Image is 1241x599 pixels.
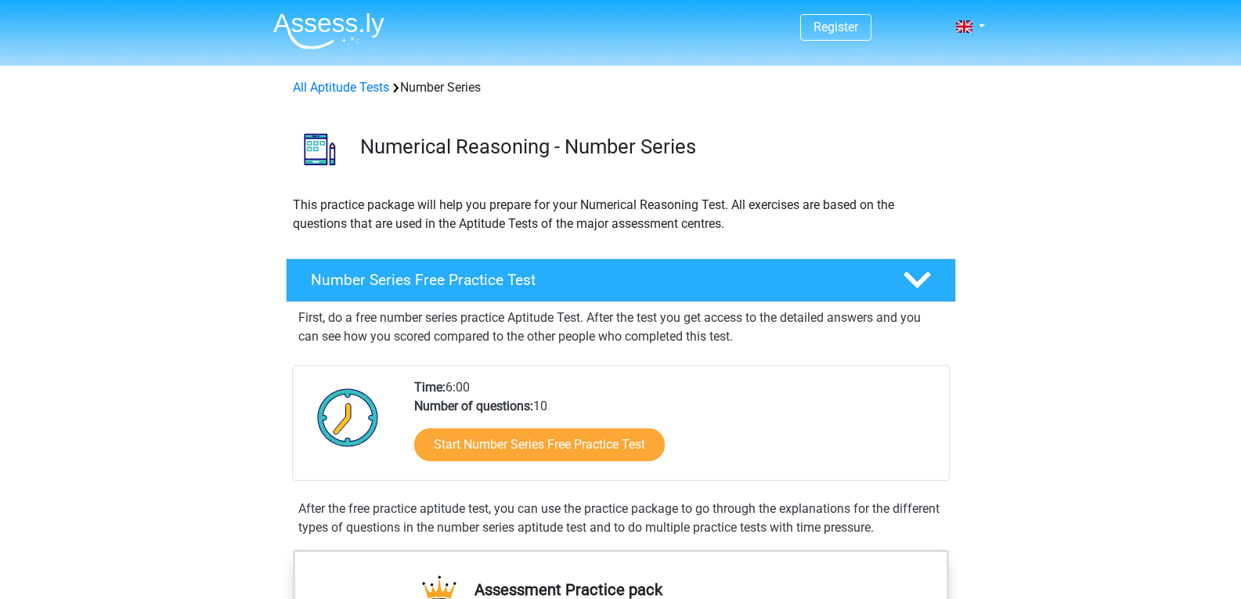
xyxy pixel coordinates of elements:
h4: Number Series Free Practice Test [311,271,878,289]
div: Number Series [287,78,955,97]
div: 6:00 10 [402,378,948,480]
b: Time: [414,380,446,395]
img: Assessly [273,13,384,49]
div: After the free practice aptitude test, you can use the practice package to go through the explana... [292,500,950,537]
b: Number of questions: [414,399,533,413]
h3: Numerical Reasoning - Number Series [360,135,943,159]
a: All Aptitude Tests [293,80,389,95]
img: number series [287,116,353,182]
a: Number Series Free Practice Test [280,258,962,302]
a: Start Number Series Free Practice Test [414,428,665,461]
a: Register [814,20,858,34]
p: First, do a free number series practice Aptitude Test. After the test you get access to the detai... [298,309,943,346]
p: This practice package will help you prepare for your Numerical Reasoning Test. All exercises are ... [293,196,949,233]
img: Clock [308,378,388,456]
